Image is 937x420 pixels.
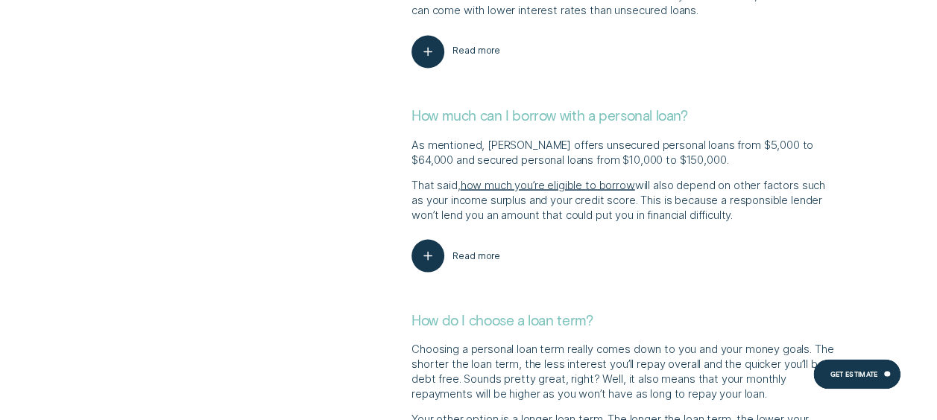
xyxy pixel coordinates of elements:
button: Read more [411,35,500,68]
strong: How much can I borrow with a personal loan? [411,106,688,123]
p: As mentioned, [PERSON_NAME] offers unsecured personal loans from $5,000 to $64,000 and secured pe... [411,138,839,168]
a: how much you’re eligible to borrow [460,178,634,191]
p: That said, will also depend on other factors such as your income surplus and your credit score. T... [411,178,839,223]
span: Read more [452,250,500,261]
button: Read more [411,239,500,272]
strong: How do I choose a loan term? [411,311,593,328]
p: Choosing a personal loan term really comes down to you and your money goals. The shorter the loan... [411,342,839,401]
span: Read more [452,45,500,57]
a: Get estimate [813,359,900,389]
